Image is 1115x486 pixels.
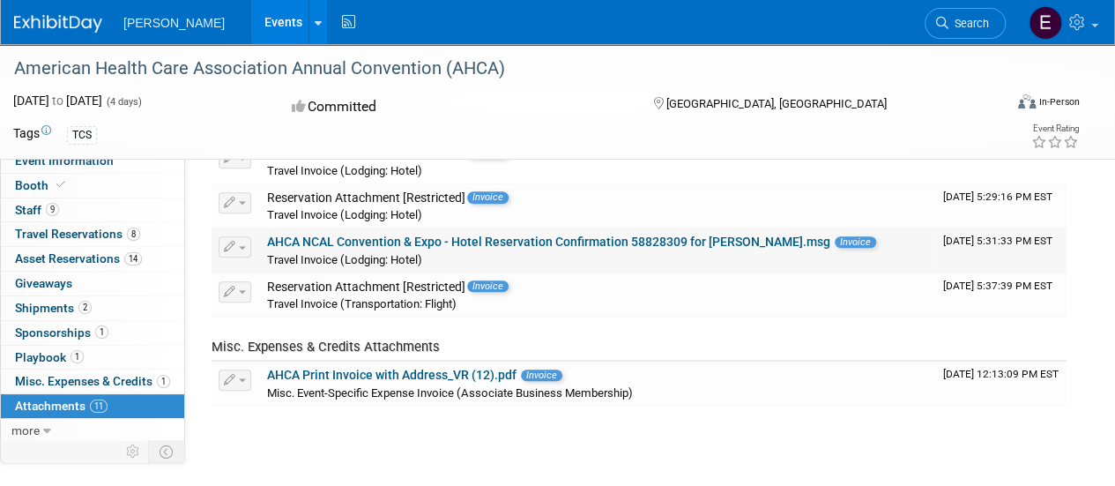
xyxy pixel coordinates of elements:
[665,97,886,110] span: [GEOGRAPHIC_DATA], [GEOGRAPHIC_DATA]
[15,227,140,241] span: Travel Reservations
[925,8,1006,39] a: Search
[1038,95,1080,108] div: In-Person
[15,325,108,340] span: Sponsorships
[13,124,51,145] td: Tags
[924,92,1080,118] div: Event Format
[15,203,59,217] span: Staff
[15,153,114,168] span: Event Information
[1,247,184,271] a: Asset Reservations14
[105,96,142,108] span: (4 days)
[157,375,170,388] span: 1
[936,362,1067,406] td: Upload Timestamp
[15,276,72,290] span: Giveaways
[118,440,149,463] td: Personalize Event Tab Strip
[1,419,184,443] a: more
[1031,124,1079,133] div: Event Rating
[71,350,84,363] span: 1
[267,208,422,221] span: Travel Invoice (Lodging: Hotel)
[943,235,1052,247] span: Upload Timestamp
[936,273,1067,318] td: Upload Timestamp
[15,350,84,364] span: Playbook
[267,191,929,206] div: Reservation Attachment [Restricted]
[15,374,170,388] span: Misc. Expenses & Credits
[212,339,440,355] span: Misc. Expenses & Credits Attachments
[1,370,184,393] a: Misc. Expenses & Credits1
[123,16,225,30] span: [PERSON_NAME]
[1,321,184,345] a: Sponsorships1
[95,325,108,339] span: 1
[1018,94,1036,108] img: Format-Inperson.png
[936,228,1067,273] td: Upload Timestamp
[943,280,1052,292] span: Upload Timestamp
[49,93,66,108] span: to
[127,228,140,241] span: 8
[1,394,184,418] a: Attachments11
[46,203,59,216] span: 9
[948,17,989,30] span: Search
[1,149,184,173] a: Event Information
[1,296,184,320] a: Shipments2
[149,440,185,463] td: Toggle Event Tabs
[521,370,562,381] span: Invoice
[1,222,184,246] a: Travel Reservations8
[1,198,184,222] a: Staff9
[467,191,509,203] span: Invoice
[124,252,142,265] span: 14
[1,174,184,198] a: Booth
[78,301,92,314] span: 2
[1,272,184,295] a: Giveaways
[467,280,509,292] span: Invoice
[267,280,929,295] div: Reservation Attachment [Restricted]
[15,399,108,413] span: Attachments
[943,191,1052,203] span: Upload Timestamp
[90,400,108,413] span: 11
[8,53,989,85] div: American Health Care Association Annual Convention (AHCA)
[267,235,830,249] a: AHCA NCAL Convention & Expo - Hotel Reservation Confirmation 58828309 for [PERSON_NAME].msg
[15,251,142,265] span: Asset Reservations
[11,423,40,437] span: more
[14,15,102,33] img: ExhibitDay
[286,92,624,123] div: Committed
[1029,6,1062,40] img: Emily Foreman
[13,93,102,108] span: [DATE] [DATE]
[267,253,422,266] span: Travel Invoice (Lodging: Hotel)
[15,178,69,192] span: Booth
[267,164,422,177] span: Travel Invoice (Lodging: Hotel)
[267,368,517,382] a: AHCA Print Invoice with Address_VR (12).pdf
[936,184,1067,228] td: Upload Timestamp
[936,139,1067,183] td: Upload Timestamp
[943,368,1059,380] span: Upload Timestamp
[15,301,92,315] span: Shipments
[1,346,184,370] a: Playbook1
[835,236,876,248] span: Invoice
[267,386,633,400] span: Misc. Event-Specific Expense Invoice (Associate Business Membership)
[56,180,65,190] i: Booth reservation complete
[67,126,97,145] div: TCS
[267,297,457,310] span: Travel Invoice (Transportation: Flight)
